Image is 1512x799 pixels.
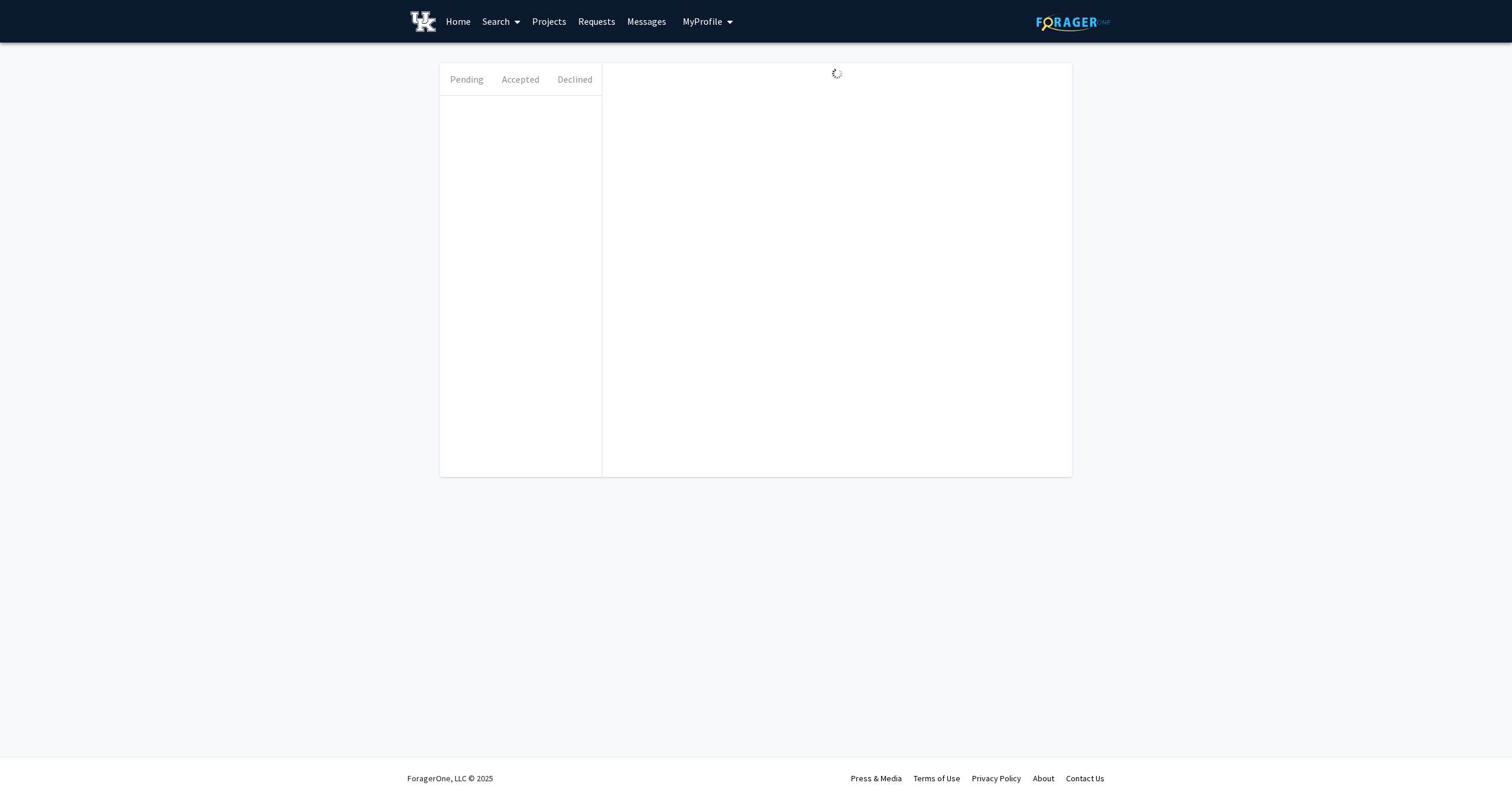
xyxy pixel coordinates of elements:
a: Privacy Policy [972,773,1021,784]
img: University of Kentucky Logo [410,11,436,32]
a: Projects [526,1,572,42]
a: Search [477,1,526,42]
button: Pending [440,63,494,95]
a: Home [440,1,477,42]
img: ForagerOne Logo [1037,13,1110,31]
a: Contact Us [1066,773,1104,784]
a: About [1033,773,1054,784]
a: Press & Media [851,773,902,784]
a: Terms of Use [914,773,960,784]
button: Accepted [494,63,548,95]
a: Requests [572,1,621,42]
a: Messages [621,1,672,42]
button: Declined [548,63,602,95]
span: My Profile [683,15,722,27]
img: Loading [827,63,848,84]
div: ForagerOne, LLC © 2025 [408,758,493,799]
